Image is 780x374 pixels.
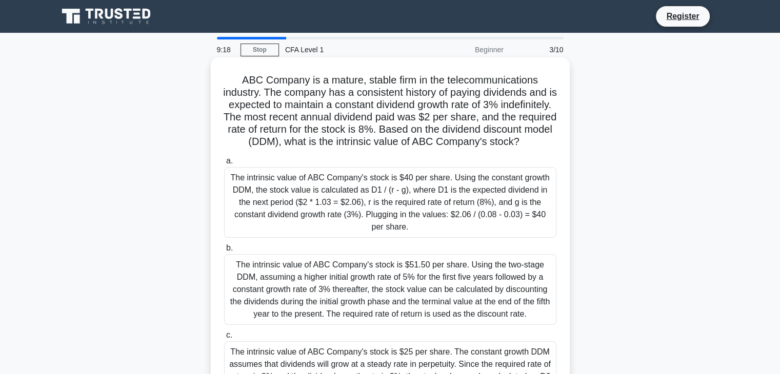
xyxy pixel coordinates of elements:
[420,39,510,60] div: Beginner
[510,39,570,60] div: 3/10
[226,156,233,165] span: a.
[241,44,279,56] a: Stop
[224,254,556,325] div: The intrinsic value of ABC Company's stock is $51.50 per share. Using the two-stage DDM, assuming...
[226,243,233,252] span: b.
[279,39,420,60] div: CFA Level 1
[660,10,705,23] a: Register
[223,74,557,149] h5: ABC Company is a mature, stable firm in the telecommunications industry. The company has a consis...
[226,330,232,339] span: c.
[224,167,556,238] div: The intrinsic value of ABC Company's stock is $40 per share. Using the constant growth DDM, the s...
[211,39,241,60] div: 9:18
